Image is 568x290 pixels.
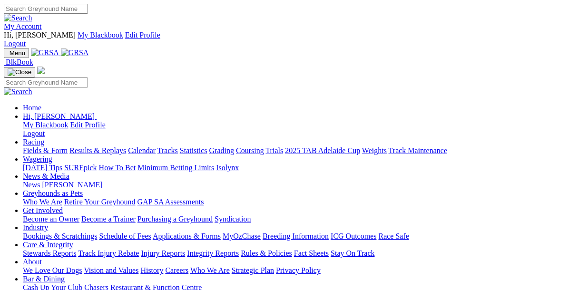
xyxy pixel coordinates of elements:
a: Rules & Policies [241,249,292,257]
div: News & Media [23,181,564,189]
img: Close [8,68,31,76]
a: Care & Integrity [23,241,73,249]
a: Racing [23,138,44,146]
a: Statistics [180,146,207,155]
a: My Account [4,22,42,30]
a: Edit Profile [70,121,106,129]
div: Hi, [PERSON_NAME] [23,121,564,138]
a: ICG Outcomes [331,232,376,240]
span: BlkBook [6,58,33,66]
a: Hi, [PERSON_NAME] [23,112,97,120]
input: Search [4,77,88,87]
a: Stay On Track [331,249,374,257]
span: Hi, [PERSON_NAME] [23,112,95,120]
a: Logout [23,129,45,137]
a: Bar & Dining [23,275,65,283]
a: MyOzChase [223,232,261,240]
img: Search [4,87,32,96]
img: Search [4,14,32,22]
span: Hi, [PERSON_NAME] [4,31,76,39]
a: Become a Trainer [81,215,136,223]
a: Results & Replays [69,146,126,155]
a: Grading [209,146,234,155]
a: News & Media [23,172,69,180]
div: Industry [23,232,564,241]
div: Racing [23,146,564,155]
a: About [23,258,42,266]
a: Become an Owner [23,215,79,223]
a: Tracks [157,146,178,155]
a: Wagering [23,155,52,163]
a: Strategic Plan [232,266,274,274]
a: Race Safe [378,232,409,240]
img: logo-grsa-white.png [37,67,45,74]
a: Track Injury Rebate [78,249,139,257]
a: Isolynx [216,164,239,172]
a: Schedule of Fees [99,232,151,240]
a: Home [23,104,41,112]
div: About [23,266,564,275]
a: Track Maintenance [389,146,447,155]
a: Trials [265,146,283,155]
img: GRSA [31,48,59,57]
div: My Account [4,31,564,48]
a: Purchasing a Greyhound [137,215,213,223]
a: Minimum Betting Limits [137,164,214,172]
a: Bookings & Scratchings [23,232,97,240]
a: Careers [165,266,188,274]
a: Who We Are [190,266,230,274]
input: Search [4,4,88,14]
a: How To Bet [99,164,136,172]
a: News [23,181,40,189]
a: Logout [4,39,26,48]
a: Industry [23,223,48,232]
a: Breeding Information [263,232,329,240]
a: Retire Your Greyhound [64,198,136,206]
a: 2025 TAB Adelaide Cup [285,146,360,155]
a: Stewards Reports [23,249,76,257]
button: Toggle navigation [4,48,29,58]
a: Privacy Policy [276,266,321,274]
div: Get Involved [23,215,564,223]
a: Who We Are [23,198,62,206]
a: [PERSON_NAME] [42,181,102,189]
a: Injury Reports [141,249,185,257]
a: Weights [362,146,387,155]
a: We Love Our Dogs [23,266,82,274]
a: Calendar [128,146,156,155]
a: Edit Profile [125,31,160,39]
div: Wagering [23,164,564,172]
a: Integrity Reports [187,249,239,257]
a: GAP SA Assessments [137,198,204,206]
a: Syndication [215,215,251,223]
a: Vision and Values [84,266,138,274]
a: Fact Sheets [294,249,329,257]
button: Toggle navigation [4,67,35,77]
a: [DATE] Tips [23,164,62,172]
a: Coursing [236,146,264,155]
a: Applications & Forms [153,232,221,240]
a: Get Involved [23,206,63,214]
a: Greyhounds as Pets [23,189,83,197]
span: Menu [10,49,25,57]
img: GRSA [61,48,89,57]
a: My Blackbook [23,121,69,129]
a: History [140,266,163,274]
div: Care & Integrity [23,249,564,258]
a: My Blackbook [78,31,123,39]
a: Fields & Form [23,146,68,155]
div: Greyhounds as Pets [23,198,564,206]
a: BlkBook [4,58,33,66]
a: SUREpick [64,164,97,172]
